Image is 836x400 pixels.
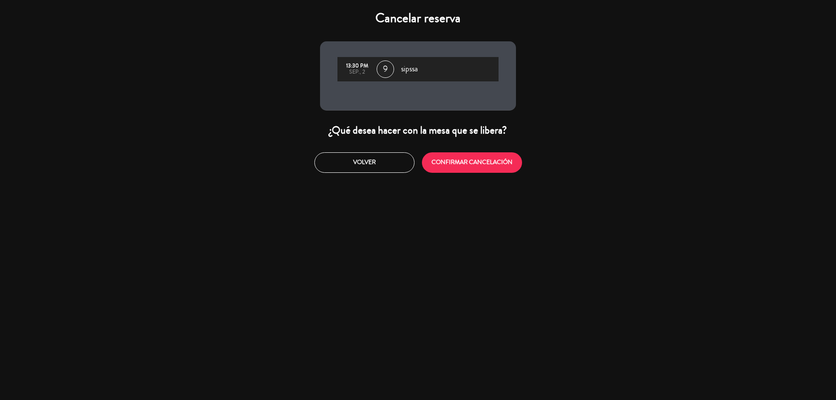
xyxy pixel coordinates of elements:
[401,63,418,76] span: sipssa
[320,124,516,137] div: ¿Qué desea hacer con la mesa que se libera?
[320,10,516,26] h4: Cancelar reserva
[314,152,415,173] button: Volver
[377,61,394,78] span: 9
[342,69,372,75] div: sep., 2
[422,152,522,173] button: CONFIRMAR CANCELACIÓN
[342,63,372,69] div: 13:30 PM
